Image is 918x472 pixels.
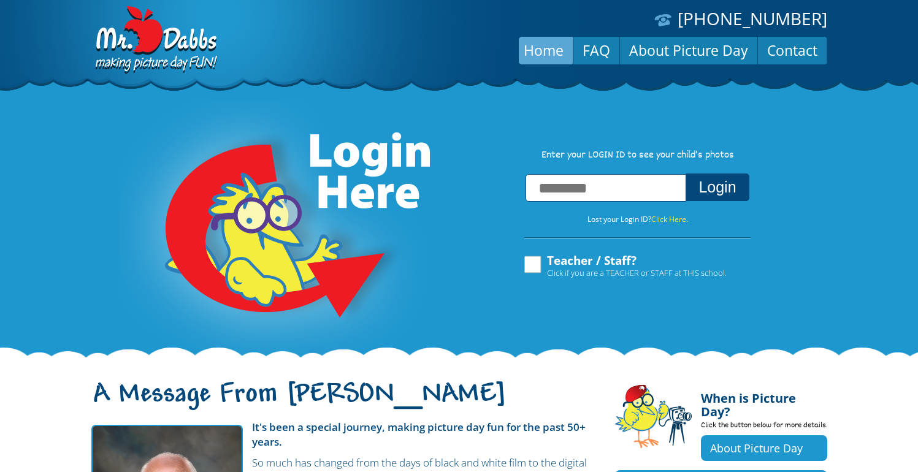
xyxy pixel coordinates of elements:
a: FAQ [573,36,619,65]
h4: When is Picture Day? [701,384,827,419]
a: About Picture Day [620,36,757,65]
button: Login [686,173,749,201]
a: [PHONE_NUMBER] [678,7,827,30]
p: Click the button below for more details. [701,419,827,435]
p: Enter your LOGIN ID to see your child’s photos [512,149,763,162]
a: About Picture Day [701,435,827,461]
a: Click Here. [651,214,688,224]
a: Contact [758,36,827,65]
p: Lost your Login ID? [512,213,763,226]
img: Login Here [118,101,432,359]
a: Home [514,36,573,65]
span: Click if you are a TEACHER or STAFF at THIS school. [547,267,727,279]
img: Dabbs Company [91,6,219,75]
h1: A Message From [PERSON_NAME] [91,389,597,415]
strong: It's been a special journey, making picture day fun for the past 50+ years. [252,420,586,449]
label: Teacher / Staff? [522,254,727,278]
